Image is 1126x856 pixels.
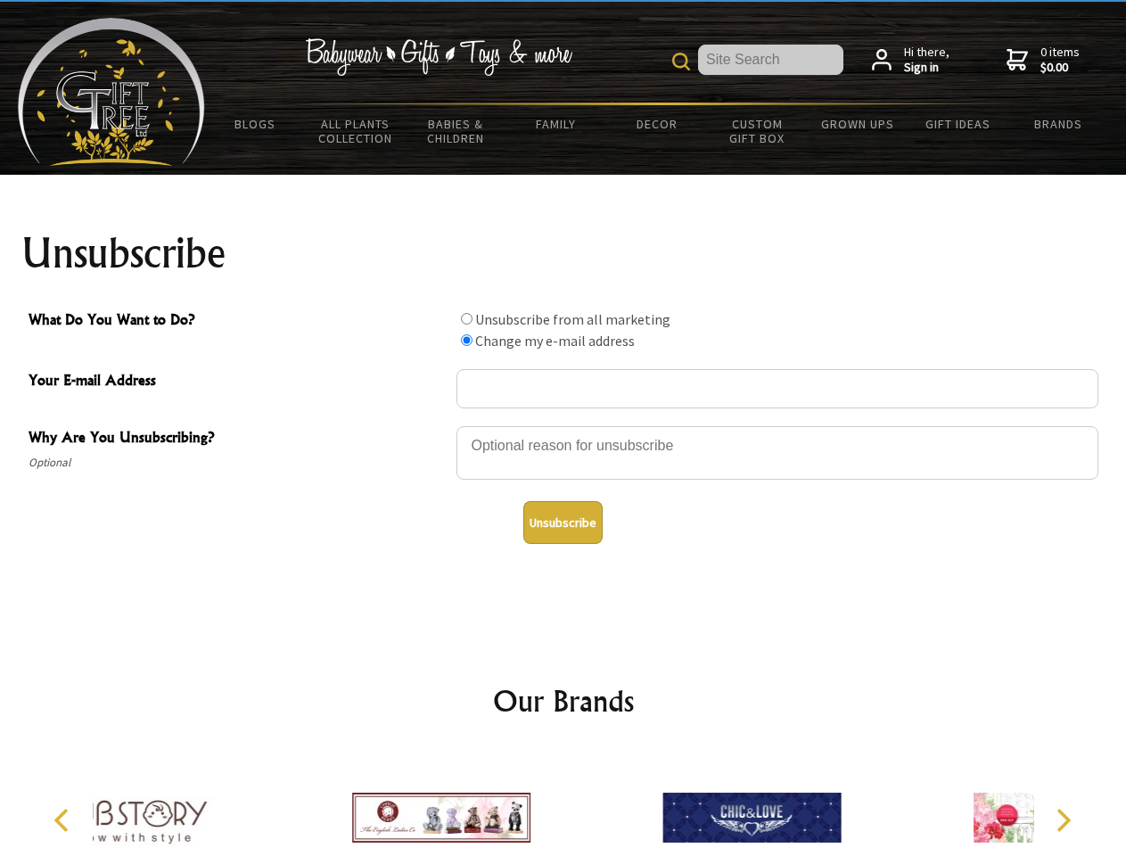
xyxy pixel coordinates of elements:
textarea: Why Are You Unsubscribing? [456,426,1098,480]
h2: Our Brands [36,679,1091,722]
a: Babies & Children [406,105,506,157]
span: Hi there, [904,45,949,76]
img: product search [672,53,690,70]
a: Gift Ideas [908,105,1008,143]
button: Next [1043,801,1082,840]
a: All Plants Collection [306,105,407,157]
img: Babywear - Gifts - Toys & more [305,38,572,76]
strong: Sign in [904,60,949,76]
span: Optional [29,452,448,473]
a: Decor [606,105,707,143]
h1: Unsubscribe [21,232,1105,275]
a: Custom Gift Box [707,105,808,157]
button: Previous [45,801,84,840]
input: What Do You Want to Do? [461,334,473,346]
span: 0 items [1040,44,1080,76]
a: Family [506,105,607,143]
strong: $0.00 [1040,60,1080,76]
a: Brands [1008,105,1109,143]
span: What Do You Want to Do? [29,309,448,334]
img: Babyware - Gifts - Toys and more... [18,18,205,166]
input: Site Search [698,45,843,75]
label: Unsubscribe from all marketing [475,310,670,328]
a: 0 items$0.00 [1007,45,1080,76]
a: Hi there,Sign in [872,45,949,76]
a: BLOGS [205,105,306,143]
input: Your E-mail Address [456,369,1098,408]
a: Grown Ups [807,105,908,143]
span: Your E-mail Address [29,369,448,395]
button: Unsubscribe [523,501,603,544]
input: What Do You Want to Do? [461,313,473,325]
label: Change my e-mail address [475,332,635,350]
span: Why Are You Unsubscribing? [29,426,448,452]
